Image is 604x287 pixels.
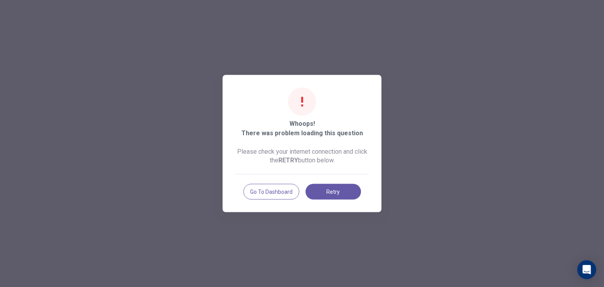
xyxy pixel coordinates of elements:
[235,147,369,165] span: Please check your internet connection and click the button below.
[306,184,361,200] button: Retry
[241,129,363,138] span: There was problem loading this question
[289,119,315,129] span: Whoops!
[243,184,299,200] button: Go to Dashboard
[278,156,298,164] b: RETRY
[577,260,596,279] div: Open Intercom Messenger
